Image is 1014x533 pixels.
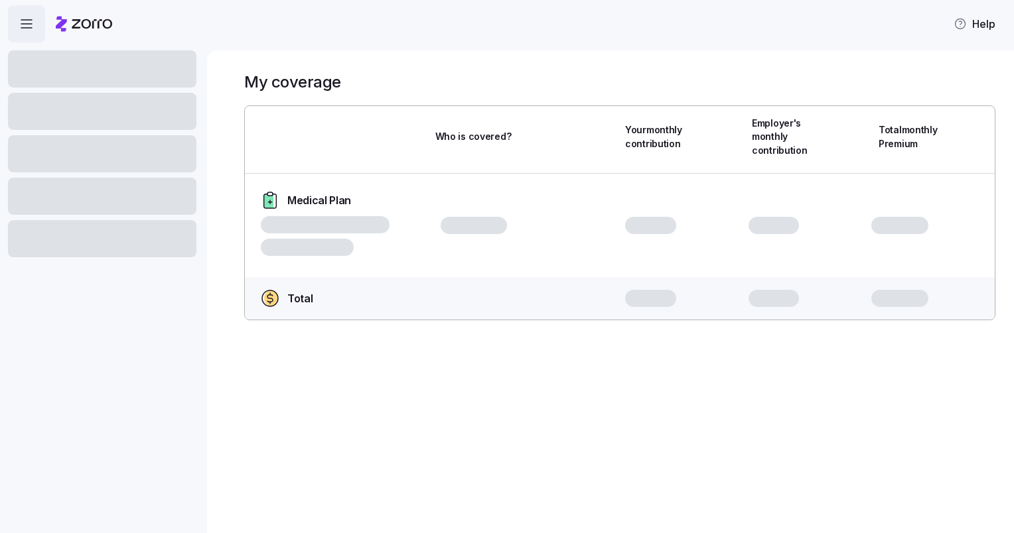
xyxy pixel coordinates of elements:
span: Medical Plan [287,192,351,209]
span: Your monthly contribution [625,123,682,150]
span: Help [954,16,995,32]
span: Total monthly Premium [879,123,938,150]
h1: My coverage [244,72,341,92]
span: Who is covered? [435,130,512,143]
span: Employer's monthly contribution [752,117,808,157]
span: Total [287,290,313,307]
button: Help [943,11,1006,37]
